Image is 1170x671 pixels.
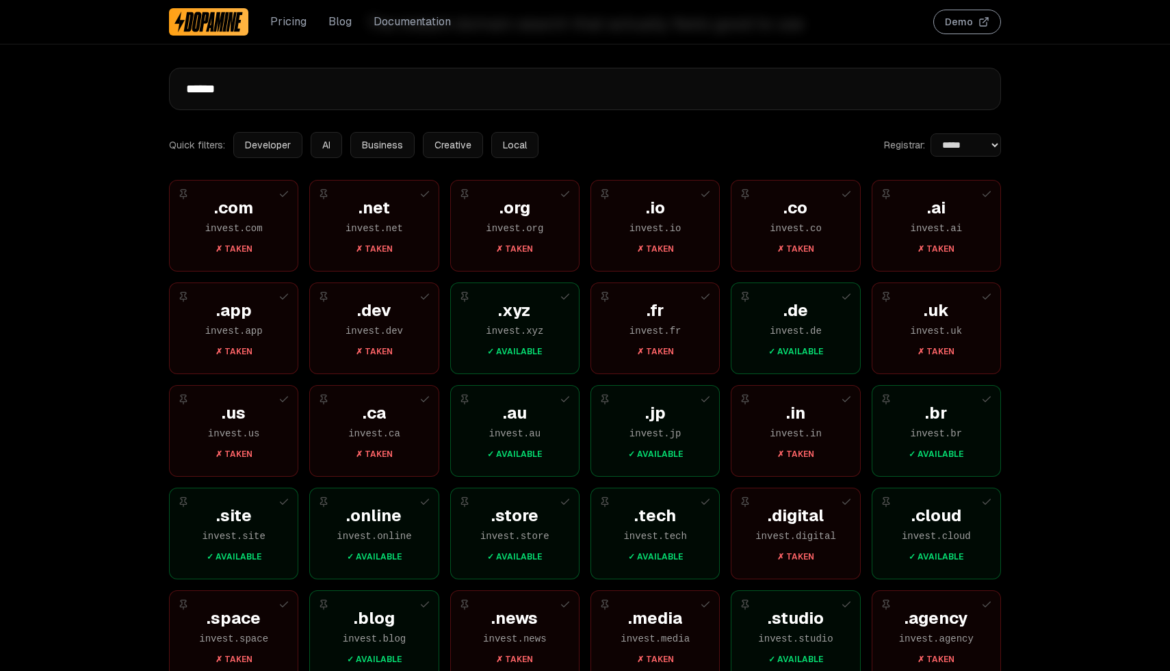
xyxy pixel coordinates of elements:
div: ✓ Available [748,654,843,665]
div: ✓ Available [326,551,421,562]
div: ✗ Taken [186,346,281,357]
div: invest . xyz [467,324,562,338]
div: ✓ Available [186,551,281,562]
button: Add to selection [417,391,433,408]
button: Add to selection [417,596,433,613]
div: invest . dev [326,324,421,338]
div: ✗ Taken [748,449,843,460]
button: Pin extension [878,289,894,305]
button: Add to selection [838,186,855,202]
button: Add to selection [557,391,573,408]
div: . dev [326,300,421,321]
button: Pin extension [456,289,473,305]
div: invest . media [608,632,703,646]
div: . io [608,197,703,219]
div: . app [186,300,281,321]
a: Pricing [270,14,307,30]
div: invest . us [186,427,281,440]
button: Add to selection [276,494,292,510]
div: ✗ Taken [748,551,843,562]
button: Add to selection [276,289,292,305]
div: . studio [748,607,843,629]
div: ✗ Taken [889,654,984,665]
button: Pin extension [737,289,753,305]
button: Add to selection [838,494,855,510]
div: invest . de [748,324,843,338]
div: ✗ Taken [608,654,703,665]
div: ✓ Available [889,551,984,562]
div: . space [186,607,281,629]
div: invest . cloud [889,529,984,543]
div: . au [467,402,562,424]
div: invest . app [186,324,281,338]
button: Pin extension [456,186,473,202]
div: invest . ai [889,222,984,235]
button: Add to selection [417,289,433,305]
div: invest . blog [326,632,421,646]
div: . cloud [889,505,984,527]
div: . us [186,402,281,424]
div: invest . br [889,427,984,440]
div: . in [748,402,843,424]
button: Add to selection [697,186,714,202]
button: Pin extension [597,186,613,202]
div: invest . uk [889,324,984,338]
button: Add to selection [697,391,714,408]
div: invest . tech [608,529,703,543]
button: Pin extension [175,596,192,613]
button: Pin extension [456,494,473,510]
div: ✓ Available [608,551,703,562]
button: Pin extension [878,494,894,510]
button: Pin extension [315,289,332,305]
button: Pin extension [175,494,192,510]
div: invest . space [186,632,281,646]
button: Pin extension [597,391,613,408]
button: Pin extension [175,186,192,202]
button: Add to selection [838,596,855,613]
button: Add to selection [978,494,995,510]
button: Add to selection [276,186,292,202]
div: ✗ Taken [467,244,562,254]
img: Dopamine [174,11,243,33]
div: invest . io [608,222,703,235]
div: . tech [608,505,703,527]
button: Pin extension [315,186,332,202]
div: . agency [889,607,984,629]
div: ✗ Taken [748,244,843,254]
div: . fr [608,300,703,321]
div: ✗ Taken [889,244,984,254]
a: Blog [328,14,352,30]
div: . store [467,505,562,527]
div: . uk [889,300,984,321]
div: ✗ Taken [608,346,703,357]
div: ✗ Taken [186,244,281,254]
button: Pin extension [315,391,332,408]
div: invest . online [326,529,421,543]
div: ✗ Taken [186,654,281,665]
div: invest . digital [748,529,843,543]
div: invest . fr [608,324,703,338]
button: Pin extension [737,391,753,408]
label: Registrar: [884,138,925,152]
button: Pin extension [597,596,613,613]
button: AI [311,132,342,158]
div: . ca [326,402,421,424]
div: invest . com [186,222,281,235]
button: Add to selection [276,596,292,613]
div: ✗ Taken [326,449,421,460]
div: invest . agency [889,632,984,646]
button: Add to selection [417,494,433,510]
button: Add to selection [557,494,573,510]
div: . org [467,197,562,219]
button: Pin extension [315,494,332,510]
div: ✓ Available [889,449,984,460]
div: ✓ Available [608,449,703,460]
button: Add to selection [557,186,573,202]
button: Pin extension [737,186,753,202]
button: Pin extension [175,391,192,408]
button: Pin extension [175,289,192,305]
button: Add to selection [417,186,433,202]
button: Add to selection [697,494,714,510]
button: Local [491,132,538,158]
button: Add to selection [978,391,995,408]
